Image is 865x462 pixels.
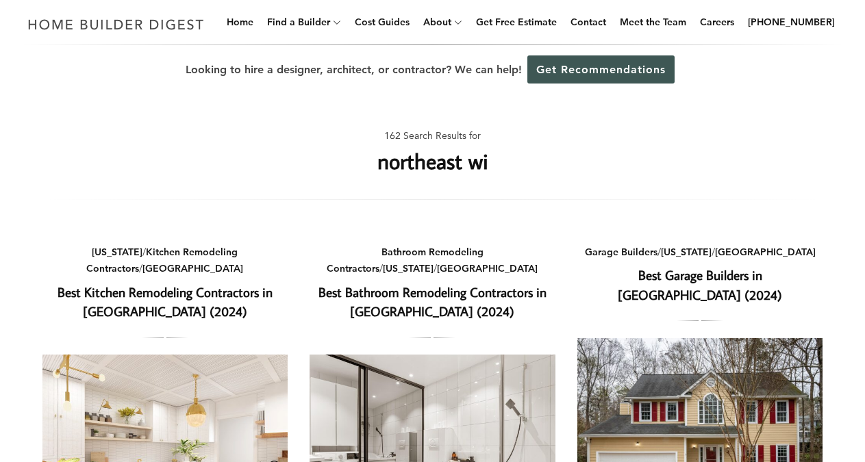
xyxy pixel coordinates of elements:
[715,246,816,258] a: [GEOGRAPHIC_DATA]
[383,262,434,274] a: [US_STATE]
[437,262,538,274] a: [GEOGRAPHIC_DATA]
[142,262,243,274] a: [GEOGRAPHIC_DATA]
[86,246,238,275] a: Kitchen Remodeling Contractors
[310,244,555,277] div: / /
[58,283,273,320] a: Best Kitchen Remodeling Contractors in [GEOGRAPHIC_DATA] (2024)
[377,144,488,177] h1: northeast wi
[22,11,210,38] img: Home Builder Digest
[618,266,782,303] a: Best Garage Builders in [GEOGRAPHIC_DATA] (2024)
[327,246,484,275] a: Bathroom Remodeling Contractors
[384,127,481,144] span: 162 Search Results for
[42,244,288,277] div: / /
[92,246,142,258] a: [US_STATE]
[527,55,675,84] a: Get Recommendations
[585,246,657,258] a: Garage Builders
[661,246,712,258] a: [US_STATE]
[318,283,547,320] a: Best Bathroom Remodeling Contractors in [GEOGRAPHIC_DATA] (2024)
[577,244,823,261] div: / /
